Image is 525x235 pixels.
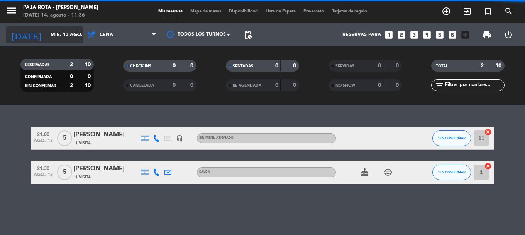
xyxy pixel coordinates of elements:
i: headset_mic [176,135,183,142]
strong: 0 [173,82,176,88]
i: cancel [484,162,492,170]
span: Sin menú asignado [199,136,234,139]
strong: 0 [275,63,278,69]
span: 5 [57,130,72,146]
i: [DATE] [6,26,47,43]
span: Reservas para [342,32,381,38]
span: RE AGENDADA [233,84,261,87]
strong: 0 [190,82,195,88]
i: looks_two [396,30,406,40]
strong: 0 [293,82,298,88]
strong: 0 [88,74,92,79]
span: SALON [199,170,210,173]
span: Disponibilidad [225,9,262,14]
strong: 0 [173,63,176,69]
span: SIN CONFIRMAR [438,170,466,174]
i: turned_in_not [483,7,493,16]
i: looks_5 [435,30,445,40]
div: [PERSON_NAME] [73,130,139,140]
i: power_settings_new [504,30,513,39]
span: CONFIRMADA [25,75,52,79]
span: Tarjetas de regalo [328,9,371,14]
strong: 2 [70,62,73,67]
i: looks_one [384,30,394,40]
i: cake [360,168,369,177]
span: NO SHOW [335,84,355,87]
strong: 0 [396,82,400,88]
span: CANCELADA [130,84,154,87]
div: LOG OUT [498,23,519,46]
strong: 0 [275,82,278,88]
div: [PERSON_NAME] [73,164,139,174]
strong: 10 [85,62,92,67]
strong: 0 [396,63,400,69]
span: ago. 13 [34,138,53,147]
span: 1 Visita [75,174,91,180]
i: menu [6,5,17,16]
strong: 10 [495,63,503,69]
i: search [504,7,513,16]
span: Lista de Espera [262,9,300,14]
div: PAJA ROTA - [PERSON_NAME] [23,4,98,12]
span: ago. 13 [34,172,53,181]
strong: 2 [481,63,484,69]
span: SIN CONFIRMAR [438,136,466,140]
button: SIN CONFIRMAR [432,130,471,146]
span: Cena [100,32,113,38]
i: child_care [383,168,393,177]
i: add_circle_outline [442,7,451,16]
button: menu [6,5,17,19]
span: 21:30 [34,163,53,172]
i: looks_3 [409,30,419,40]
strong: 10 [85,83,92,88]
span: SIN CONFIRMAR [25,84,56,88]
i: arrow_drop_down [72,30,81,39]
strong: 0 [70,74,73,79]
span: Mis reservas [154,9,186,14]
span: CHECK INS [130,64,151,68]
strong: 2 [70,83,73,88]
i: add_box [460,30,470,40]
span: SERVIDAS [335,64,354,68]
i: cancel [484,128,492,136]
span: print [482,30,491,39]
span: 21:00 [34,129,53,138]
span: pending_actions [243,30,252,39]
span: Pre-acceso [300,9,328,14]
span: Mapa de mesas [186,9,225,14]
i: looks_6 [447,30,457,40]
i: exit_to_app [462,7,472,16]
span: TOTAL [436,64,448,68]
strong: 0 [293,63,298,69]
div: [DATE] 14. agosto - 11:36 [23,12,98,19]
button: SIN CONFIRMAR [432,165,471,180]
i: filter_list [435,81,444,90]
strong: 0 [190,63,195,69]
span: SENTADAS [233,64,253,68]
span: 1 Visita [75,140,91,146]
span: RESERVADAS [25,63,50,67]
input: Filtrar por nombre... [444,81,504,89]
strong: 0 [378,63,381,69]
i: looks_4 [422,30,432,40]
span: 5 [57,165,72,180]
strong: 0 [378,82,381,88]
